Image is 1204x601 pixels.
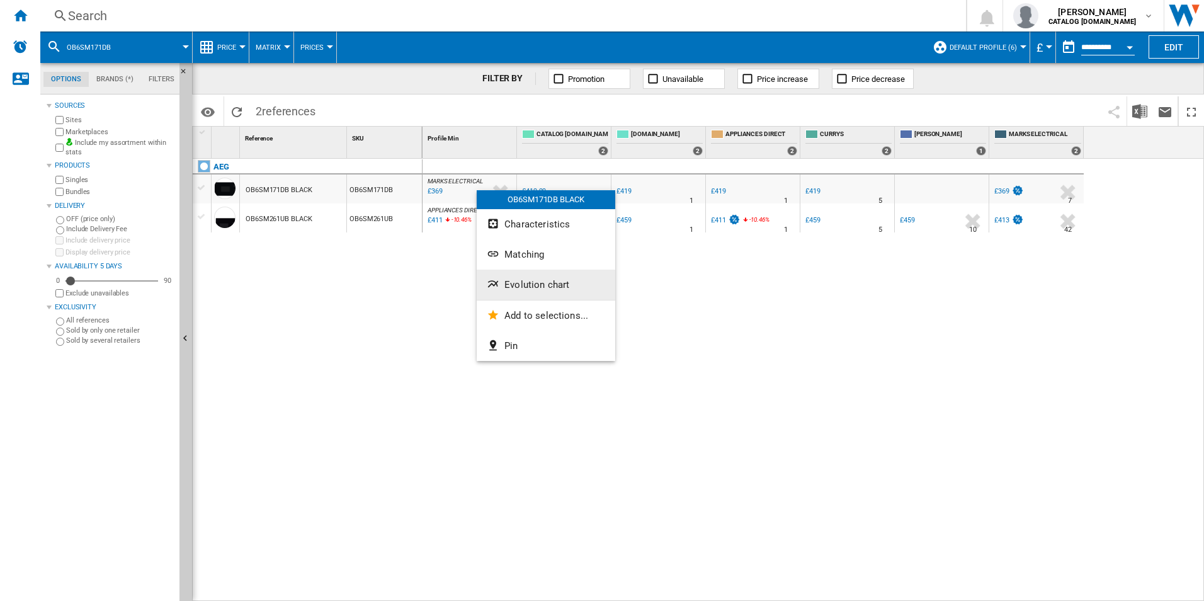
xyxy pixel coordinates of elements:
span: Pin [504,340,518,352]
button: Characteristics [477,209,615,239]
span: Characteristics [504,219,570,230]
button: Pin... [477,331,615,361]
button: Matching [477,239,615,270]
div: OB6SM171DB BLACK [477,190,615,209]
button: Add to selections... [477,300,615,331]
span: Matching [504,249,544,260]
span: Add to selections... [504,310,588,321]
button: Evolution chart [477,270,615,300]
span: Evolution chart [504,279,569,290]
